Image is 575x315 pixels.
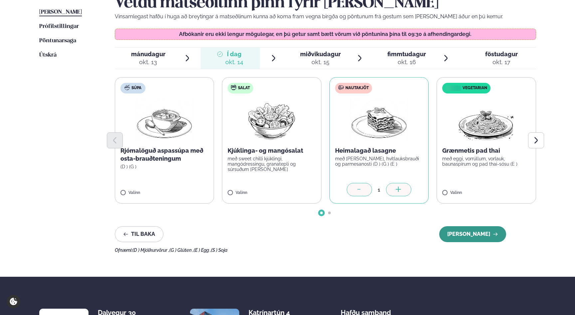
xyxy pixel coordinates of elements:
img: Salad.png [242,99,301,141]
div: okt. 16 [387,58,426,66]
a: Cookie settings [7,295,20,308]
p: með [PERSON_NAME], hvítlauksbrauði og parmesanosti (D ) (G ) (E ) [335,156,423,167]
div: Ofnæmi: [115,247,536,253]
p: Kjúklinga- og mangósalat [228,147,316,155]
span: Útskrá [39,52,57,58]
img: Lasagna.png [350,99,408,141]
button: Previous slide [107,132,123,148]
span: Vegetarian [463,85,487,91]
span: Í dag [225,50,243,58]
span: Nautakjöt [345,85,369,91]
p: Heimalagað lasagne [335,147,423,155]
img: soup.svg [124,85,130,90]
span: (E ) Egg , [194,247,211,253]
img: Soup.png [135,99,194,141]
p: Afbókanir eru ekki lengur mögulegar, en þú getur samt bætt vörum við pöntunina þína til 09:30 á a... [121,32,529,37]
span: Go to slide 2 [328,212,331,214]
a: Prófílstillingar [39,23,79,31]
button: Til baka [115,226,163,242]
img: Spagetti.png [457,99,515,141]
a: Útskrá [39,51,57,59]
div: okt. 15 [300,58,341,66]
span: föstudagur [485,51,518,58]
span: fimmtudagur [387,51,426,58]
span: Salat [238,85,250,91]
span: Pöntunarsaga [39,38,76,44]
img: beef.svg [338,85,344,90]
a: [PERSON_NAME] [39,8,82,16]
p: með sweet chilli kjúklingi, mangódressingu, granatepli og súrsuðum [PERSON_NAME] [228,156,316,172]
span: mánudagur [131,51,165,58]
img: icon [444,85,462,91]
span: Súpa [131,85,141,91]
button: Next slide [528,132,544,148]
div: okt. 14 [225,58,243,66]
p: Grænmetis pad thai [442,147,530,155]
div: 1 [372,186,386,194]
img: salad.svg [231,85,236,90]
span: (D ) Mjólkurvörur , [132,247,169,253]
a: Pöntunarsaga [39,37,76,45]
span: Go to slide 1 [320,212,323,214]
span: [PERSON_NAME] [39,9,82,15]
span: (G ) Glúten , [169,247,194,253]
p: Rjómalöguð aspassúpa með osta-brauðteningum [120,147,209,163]
p: (D ) (G ) [120,164,209,169]
span: miðvikudagur [300,51,341,58]
button: [PERSON_NAME] [439,226,506,242]
p: Vinsamlegast hafðu í huga að breytingar á matseðlinum kunna að koma fram vegna birgða og pöntunum... [115,13,536,21]
div: okt. 13 [131,58,165,66]
span: Prófílstillingar [39,24,79,29]
p: með eggi, vorrúllum, vorlauk, baunaspírum og pad thai-sósu (E ) [442,156,530,167]
div: okt. 17 [485,58,518,66]
span: (S ) Soja [211,247,228,253]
